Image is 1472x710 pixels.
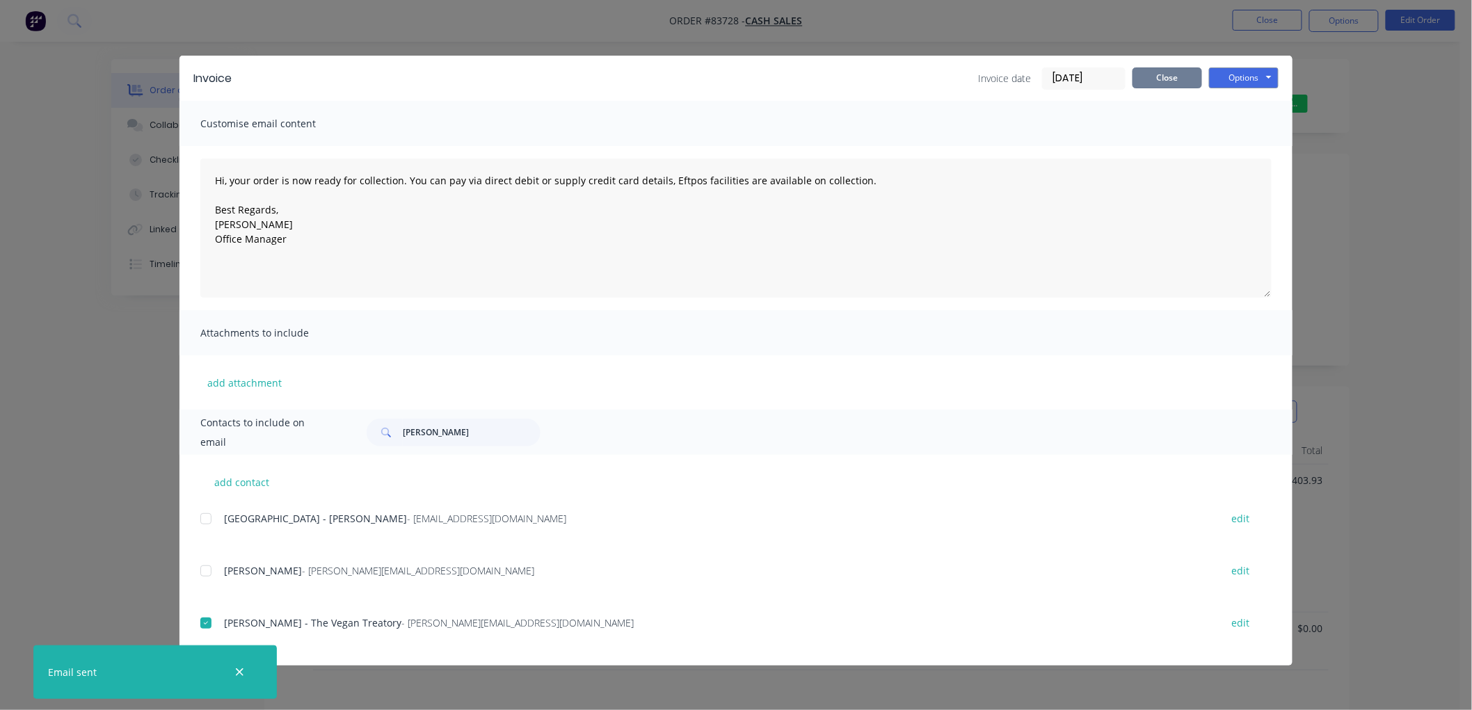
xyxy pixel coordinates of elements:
button: edit [1224,509,1258,528]
textarea: Hi, your order is now ready for collection. You can pay via direct debit or supply credit card de... [200,159,1272,298]
div: Email sent [48,665,97,679]
span: - [PERSON_NAME][EMAIL_ADDRESS][DOMAIN_NAME] [302,564,534,577]
button: add contact [200,471,284,492]
button: Options [1209,67,1279,88]
span: Attachments to include [200,323,353,343]
button: add attachment [200,372,289,393]
input: Search... [403,419,541,446]
span: Contacts to include on email [200,413,332,452]
button: Close [1133,67,1202,88]
div: Invoice [193,70,232,87]
span: - [PERSON_NAME][EMAIL_ADDRESS][DOMAIN_NAME] [401,616,634,629]
span: Invoice date [978,71,1031,86]
button: edit [1224,561,1258,580]
span: [GEOGRAPHIC_DATA] - [PERSON_NAME] [224,512,407,525]
span: [PERSON_NAME] [224,564,302,577]
span: [PERSON_NAME] - The Vegan Treatory [224,616,401,629]
button: edit [1224,613,1258,632]
span: - [EMAIL_ADDRESS][DOMAIN_NAME] [407,512,566,525]
span: Customise email content [200,114,353,134]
